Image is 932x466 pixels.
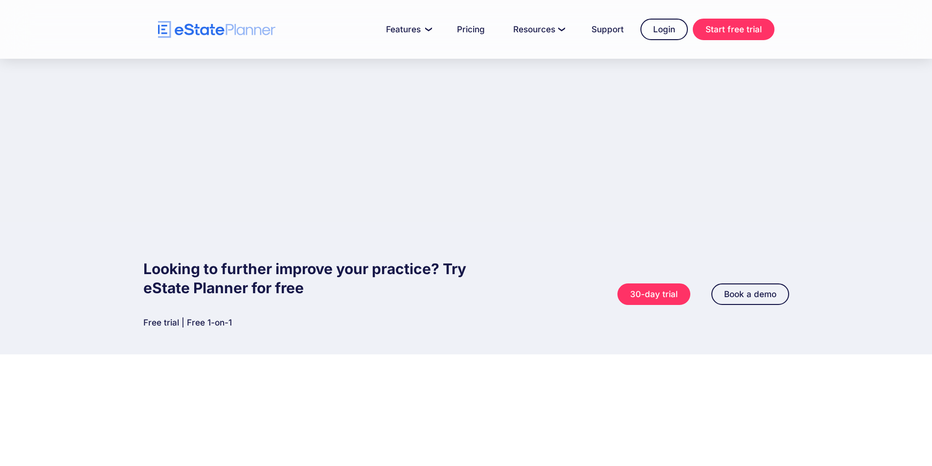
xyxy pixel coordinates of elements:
p: Free trial | Free 1-on-1 [143,316,466,329]
a: Features [374,20,440,39]
a: Resources [501,20,575,39]
a: Start free trial [693,19,774,40]
a: Login [640,19,688,40]
h2: Looking to further improve your practice? Try eState Planner for free [143,259,466,298]
a: Book a demo [711,283,789,305]
a: Pricing [445,20,497,39]
a: Free trial | Free 1-on-1 [143,316,466,334]
a: 30-day trial [617,283,690,305]
a: home [158,21,275,38]
a: Support [580,20,636,39]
